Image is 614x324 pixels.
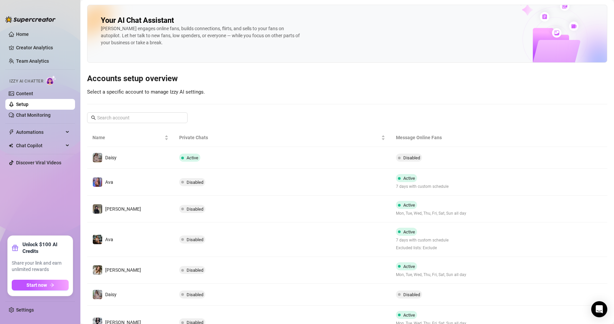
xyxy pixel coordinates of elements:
[26,282,47,288] span: Start now
[16,32,29,37] a: Home
[396,245,449,251] span: Excluded lists: Exclude
[174,128,391,147] th: Private Chats
[187,237,203,242] span: Disabled
[105,206,141,212] span: [PERSON_NAME]
[591,301,607,317] div: Open Intercom Messenger
[50,283,54,287] span: arrow-right
[16,91,33,96] a: Content
[403,292,420,297] span: Disabled
[46,75,56,85] img: AI Chatter
[391,128,535,147] th: Message Online Fans
[9,129,14,135] span: thunderbolt
[16,127,64,138] span: Automations
[87,73,607,84] h3: Accounts setup overview
[101,16,174,25] h2: Your AI Chat Assistant
[105,155,117,160] span: Daisy
[16,102,28,107] a: Setup
[187,155,198,160] span: Active
[9,78,43,85] span: Izzy AI Chatter
[5,16,56,23] img: logo-BBDzfeDw.svg
[396,210,466,217] span: Mon, Tue, Wed, Thu, Fri, Sat, Sun all day
[16,58,49,64] a: Team Analytics
[93,177,102,187] img: Ava
[16,42,70,53] a: Creator Analytics
[16,307,34,313] a: Settings
[93,204,102,214] img: Anna
[93,235,102,244] img: Ava
[403,313,415,318] span: Active
[187,180,203,185] span: Disabled
[403,176,415,181] span: Active
[105,179,113,185] span: Ava
[187,292,203,297] span: Disabled
[93,265,102,275] img: Paige
[16,112,51,118] a: Chat Monitoring
[403,264,415,269] span: Active
[9,143,13,148] img: Chat Copilot
[105,237,113,242] span: Ava
[403,155,420,160] span: Disabled
[16,140,64,151] span: Chat Copilot
[187,207,203,212] span: Disabled
[179,134,380,141] span: Private Chats
[403,203,415,208] span: Active
[22,241,69,255] strong: Unlock $100 AI Credits
[396,237,449,244] span: 7 days with custom schedule
[105,292,117,297] span: Daisy
[87,89,205,95] span: Select a specific account to manage Izzy AI settings.
[97,114,178,121] input: Search account
[16,160,61,165] a: Discover Viral Videos
[91,115,96,120] span: search
[396,183,449,190] span: 7 days with custom schedule
[101,25,302,46] div: [PERSON_NAME] engages online fans, builds connections, flirts, and sells to your fans on autopilo...
[187,268,203,273] span: Disabled
[93,153,102,162] img: Daisy
[12,280,69,290] button: Start nowarrow-right
[93,290,102,299] img: Daisy
[92,134,163,141] span: Name
[403,229,415,234] span: Active
[12,260,69,273] span: Share your link and earn unlimited rewards
[105,267,141,273] span: [PERSON_NAME]
[396,272,466,278] span: Mon, Tue, Wed, Thu, Fri, Sat, Sun all day
[12,245,18,251] span: gift
[87,128,174,147] th: Name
